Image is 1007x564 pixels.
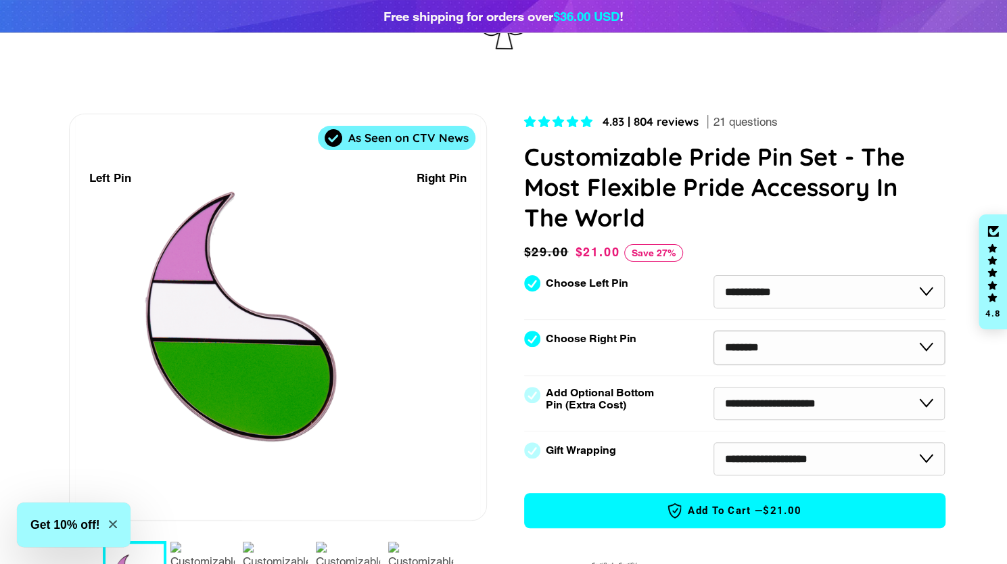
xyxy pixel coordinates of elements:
[546,333,636,345] label: Choose Right Pin
[603,114,699,128] span: 4.83 | 804 reviews
[575,245,619,259] span: $21.00
[524,493,945,528] button: Add to Cart —$21.00
[524,243,572,262] span: $29.00
[524,141,945,233] h1: Customizable Pride Pin Set - The Most Flexible Pride Accessory In The World
[713,114,778,131] span: 21 questions
[417,169,467,187] div: Right Pin
[545,502,924,519] span: Add to Cart —
[979,214,1007,329] div: Click to open Judge.me floating reviews tab
[546,444,616,456] label: Gift Wrapping
[546,387,659,411] label: Add Optional Bottom Pin (Extra Cost)
[546,277,628,289] label: Choose Left Pin
[553,9,619,24] span: $36.00 USD
[524,115,596,128] span: 4.83 stars
[624,244,683,262] span: Save 27%
[985,309,1001,318] div: 4.8
[763,504,801,518] span: $21.00
[383,7,624,26] div: Free shipping for orders over !
[70,114,487,520] div: 1 / 7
